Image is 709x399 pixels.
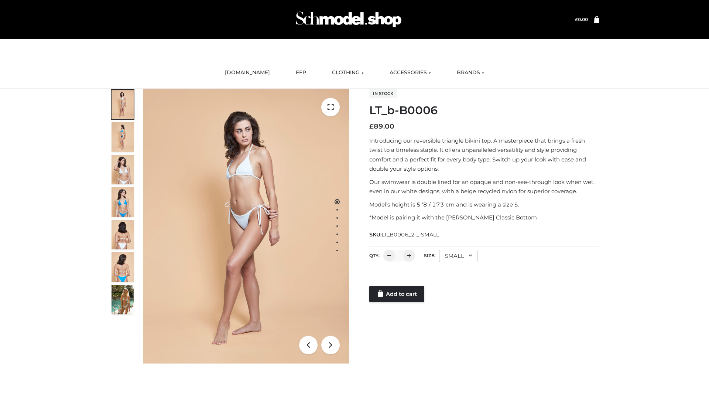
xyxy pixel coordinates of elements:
[112,285,134,314] img: Arieltop_CloudNine_AzureSky2.jpg
[293,5,404,34] img: Schmodel Admin 964
[112,122,134,152] img: ArielClassicBikiniTop_CloudNine_AzureSky_OW114ECO_2-scaled.jpg
[369,122,374,130] span: £
[369,177,599,196] p: Our swimwear is double lined for an opaque and non-see-through look when wet, even in our white d...
[369,136,599,174] p: Introducing our reversible triangle bikini top. A masterpiece that brings a fresh twist to a time...
[369,200,599,209] p: Model’s height is 5 ‘8 / 173 cm and is wearing a size S.
[369,89,397,98] span: In stock
[424,253,435,258] label: Size:
[326,65,369,81] a: CLOTHING
[112,252,134,282] img: ArielClassicBikiniTop_CloudNine_AzureSky_OW114ECO_8-scaled.jpg
[219,65,275,81] a: [DOMAIN_NAME]
[112,90,134,119] img: ArielClassicBikiniTop_CloudNine_AzureSky_OW114ECO_1-scaled.jpg
[369,286,424,302] a: Add to cart
[290,65,312,81] a: FFP
[112,220,134,249] img: ArielClassicBikiniTop_CloudNine_AzureSky_OW114ECO_7-scaled.jpg
[439,250,477,262] div: SMALL
[369,253,380,258] label: QTY:
[369,230,440,239] span: SKU:
[381,231,439,238] span: LT_B0006_2-_-SMALL
[112,155,134,184] img: ArielClassicBikiniTop_CloudNine_AzureSky_OW114ECO_3-scaled.jpg
[575,17,588,22] bdi: 0.00
[451,65,490,81] a: BRANDS
[369,122,394,130] bdi: 89.00
[575,17,578,22] span: £
[143,89,349,364] img: ArielClassicBikiniTop_CloudNine_AzureSky_OW114ECO_1
[112,187,134,217] img: ArielClassicBikiniTop_CloudNine_AzureSky_OW114ECO_4-scaled.jpg
[369,104,599,117] h1: LT_b-B0006
[369,213,599,222] p: *Model is pairing it with the [PERSON_NAME] Classic Bottom
[575,17,588,22] a: £0.00
[384,65,436,81] a: ACCESSORIES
